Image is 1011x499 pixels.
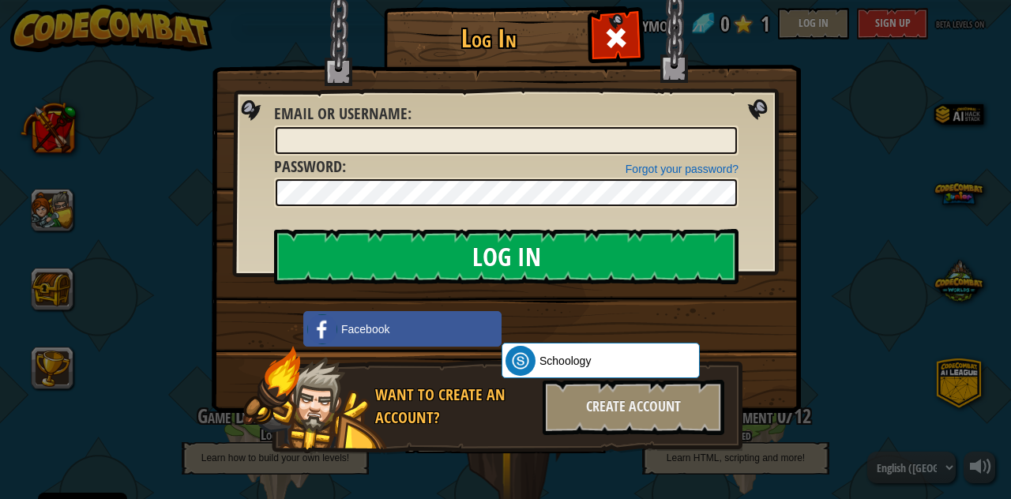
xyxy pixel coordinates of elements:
[388,24,589,52] h1: Log In
[375,384,533,429] div: Want to create an account?
[307,314,337,344] img: facebook_small.png
[626,163,739,175] a: Forgot your password?
[539,353,591,369] span: Schoology
[274,156,342,177] span: Password
[543,380,724,435] div: Create Account
[274,103,412,126] label: :
[274,229,739,284] input: Log In
[494,310,683,344] iframe: Botón de Acceder con Google
[341,321,389,337] span: Facebook
[274,103,408,124] span: Email or Username
[274,156,346,178] label: :
[505,346,536,376] img: schoology.png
